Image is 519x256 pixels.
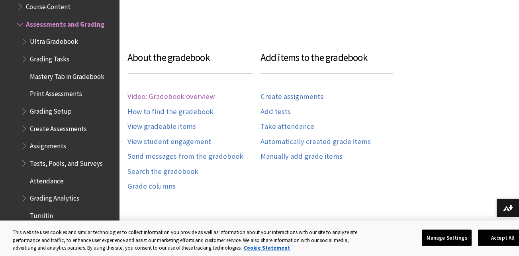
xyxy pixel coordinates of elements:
span: Tests, Pools, and Surveys [30,157,103,167]
span: Assignments [30,139,66,150]
span: Create Assessments [30,122,87,133]
button: Manage Settings [422,229,472,246]
a: More information about your privacy, opens in a new tab [244,244,290,251]
h3: About the gradebook [127,50,253,74]
span: Grading Setup [30,104,72,115]
span: Grading Analytics [30,191,79,202]
a: View student engagement [127,137,211,146]
a: Take attendance [260,122,314,131]
span: Assessments and Grading [26,18,105,28]
a: Create assignments [260,92,323,101]
a: View gradeable items [127,122,196,131]
span: Mastery Tab in Gradebook [30,70,104,81]
span: Print Assessments [30,87,82,98]
a: Search the gradebook [127,167,198,176]
span: Attendance [30,174,64,185]
span: Ultra Gradebook [30,35,78,46]
h3: Add items to the gradebook [260,50,394,74]
span: Turnitin [30,209,53,220]
a: Manually add grade items [260,152,343,161]
span: Grading Tasks [30,52,69,63]
a: How to find the gradebook [127,107,213,116]
div: This website uses cookies and similar technologies to collect information you provide as well as ... [13,228,363,252]
a: Grade columns [127,182,176,191]
a: Video: Gradebook overview [127,92,215,101]
a: Automatically created grade items [260,137,371,146]
a: Add tests [260,107,291,116]
a: Send messages from the gradebook [127,152,243,161]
